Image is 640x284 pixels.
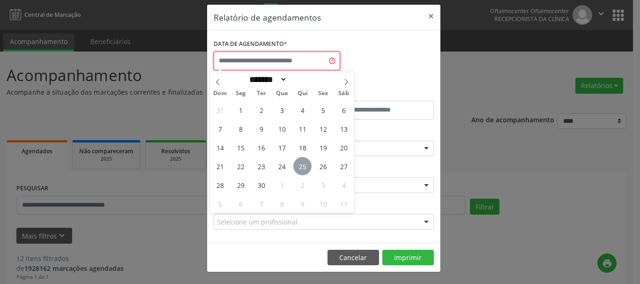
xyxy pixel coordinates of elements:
[217,217,298,227] span: Selecione um profissional
[214,11,321,23] h5: Relatório de agendamentos
[246,75,287,84] select: Month
[292,90,313,97] span: Qui
[273,120,291,138] span: Setembro 10, 2025
[214,37,287,52] label: DATA DE AGENDAMENTO
[273,157,291,175] span: Setembro 24, 2025
[293,176,312,194] span: Outubro 2, 2025
[293,101,312,119] span: Setembro 4, 2025
[382,250,434,266] button: Imprimir
[314,157,332,175] span: Setembro 26, 2025
[252,157,270,175] span: Setembro 23, 2025
[252,138,270,157] span: Setembro 16, 2025
[231,120,250,138] span: Setembro 8, 2025
[313,90,334,97] span: Sex
[335,138,353,157] span: Setembro 20, 2025
[335,101,353,119] span: Setembro 6, 2025
[272,90,292,97] span: Qua
[231,176,250,194] span: Setembro 29, 2025
[293,157,312,175] span: Setembro 25, 2025
[314,101,332,119] span: Setembro 5, 2025
[335,157,353,175] span: Setembro 27, 2025
[251,90,272,97] span: Ter
[231,101,250,119] span: Setembro 1, 2025
[211,101,229,119] span: Agosto 31, 2025
[314,138,332,157] span: Setembro 19, 2025
[335,120,353,138] span: Setembro 13, 2025
[334,90,354,97] span: Sáb
[335,194,353,213] span: Outubro 11, 2025
[252,120,270,138] span: Setembro 9, 2025
[293,194,312,213] span: Outubro 9, 2025
[273,176,291,194] span: Outubro 1, 2025
[314,194,332,213] span: Outubro 10, 2025
[211,194,229,213] span: Outubro 5, 2025
[210,90,231,97] span: Dom
[327,250,379,266] button: Cancelar
[231,90,251,97] span: Seg
[273,194,291,213] span: Outubro 8, 2025
[287,75,318,84] input: Year
[252,176,270,194] span: Setembro 30, 2025
[326,86,434,101] label: ATÉ
[231,194,250,213] span: Outubro 6, 2025
[335,176,353,194] span: Outubro 4, 2025
[231,157,250,175] span: Setembro 22, 2025
[211,138,229,157] span: Setembro 14, 2025
[252,194,270,213] span: Outubro 7, 2025
[252,101,270,119] span: Setembro 2, 2025
[293,138,312,157] span: Setembro 18, 2025
[231,138,250,157] span: Setembro 15, 2025
[422,5,440,28] button: Close
[314,120,332,138] span: Setembro 12, 2025
[314,176,332,194] span: Outubro 3, 2025
[273,101,291,119] span: Setembro 3, 2025
[273,138,291,157] span: Setembro 17, 2025
[211,176,229,194] span: Setembro 28, 2025
[211,120,229,138] span: Setembro 7, 2025
[293,120,312,138] span: Setembro 11, 2025
[211,157,229,175] span: Setembro 21, 2025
